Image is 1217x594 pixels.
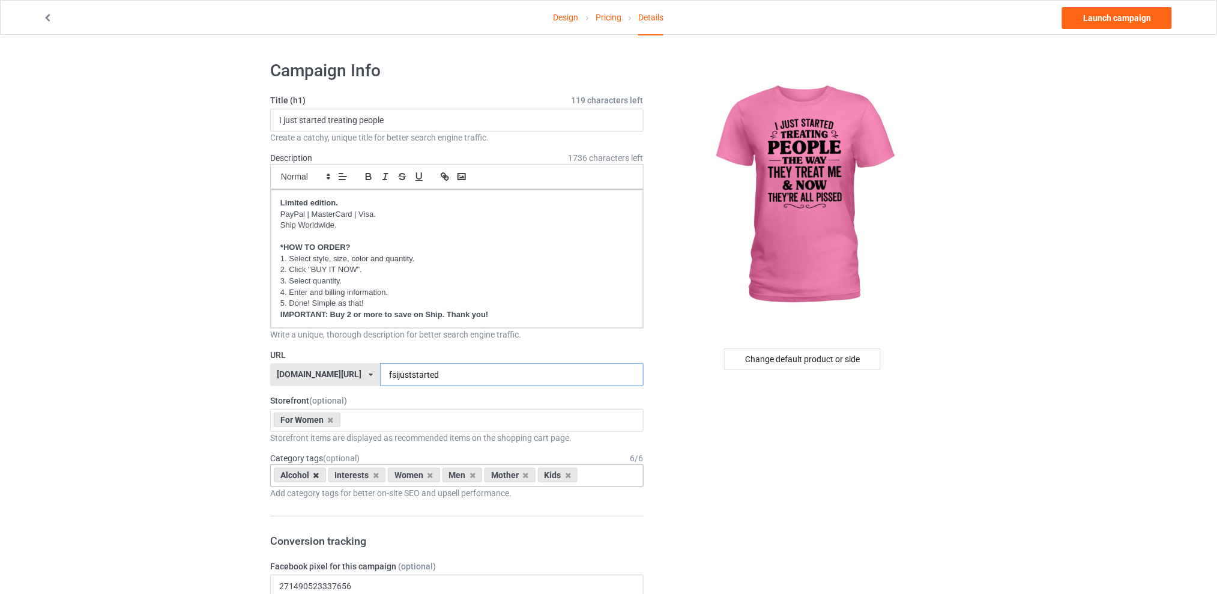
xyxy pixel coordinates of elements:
[270,560,644,572] label: Facebook pixel for this campaign
[554,1,579,34] a: Design
[270,395,644,407] label: Storefront
[280,253,633,265] p: 1. Select style, size, color and quantity.
[274,413,340,427] div: For Women
[280,220,633,231] p: Ship Worldwide.
[270,432,644,444] div: Storefront items are displayed as recommended items on the shopping cart page.
[280,243,351,252] strong: *HOW TO ORDER?
[485,468,536,482] div: Mother
[270,534,644,548] h3: Conversion tracking
[270,153,312,163] label: Description
[569,152,644,164] span: 1736 characters left
[270,487,644,499] div: Add category tags for better on-site SEO and upsell performance.
[630,452,644,464] div: 6 / 6
[280,264,633,276] p: 2. Click "BUY IT NOW".
[309,396,347,405] span: (optional)
[270,60,644,82] h1: Campaign Info
[596,1,621,34] a: Pricing
[280,310,488,319] strong: IMPORTANT: Buy 2 or more to save on Ship. Thank you!
[280,287,633,299] p: 4. Enter and billing information.
[270,349,644,361] label: URL
[270,452,360,464] label: Category tags
[280,198,338,207] strong: Limited edition.
[280,276,633,287] p: 3. Select quantity.
[270,329,644,341] div: Write a unique, thorough description for better search engine traffic.
[280,209,633,220] p: PayPal | MasterCard | Visa.
[572,94,644,106] span: 119 characters left
[538,468,578,482] div: Kids
[638,1,663,35] div: Details
[442,468,483,482] div: Men
[270,132,644,144] div: Create a catchy, unique title for better search engine traffic.
[323,453,360,463] span: (optional)
[388,468,440,482] div: Women
[270,94,644,106] label: Title (h1)
[398,562,436,571] span: (optional)
[724,348,881,370] div: Change default product or side
[277,370,362,378] div: [DOMAIN_NAME][URL]
[274,468,326,482] div: Alcohol
[328,468,386,482] div: Interests
[280,298,633,309] p: 5. Done! Simple as that!
[1062,7,1172,29] a: Launch campaign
